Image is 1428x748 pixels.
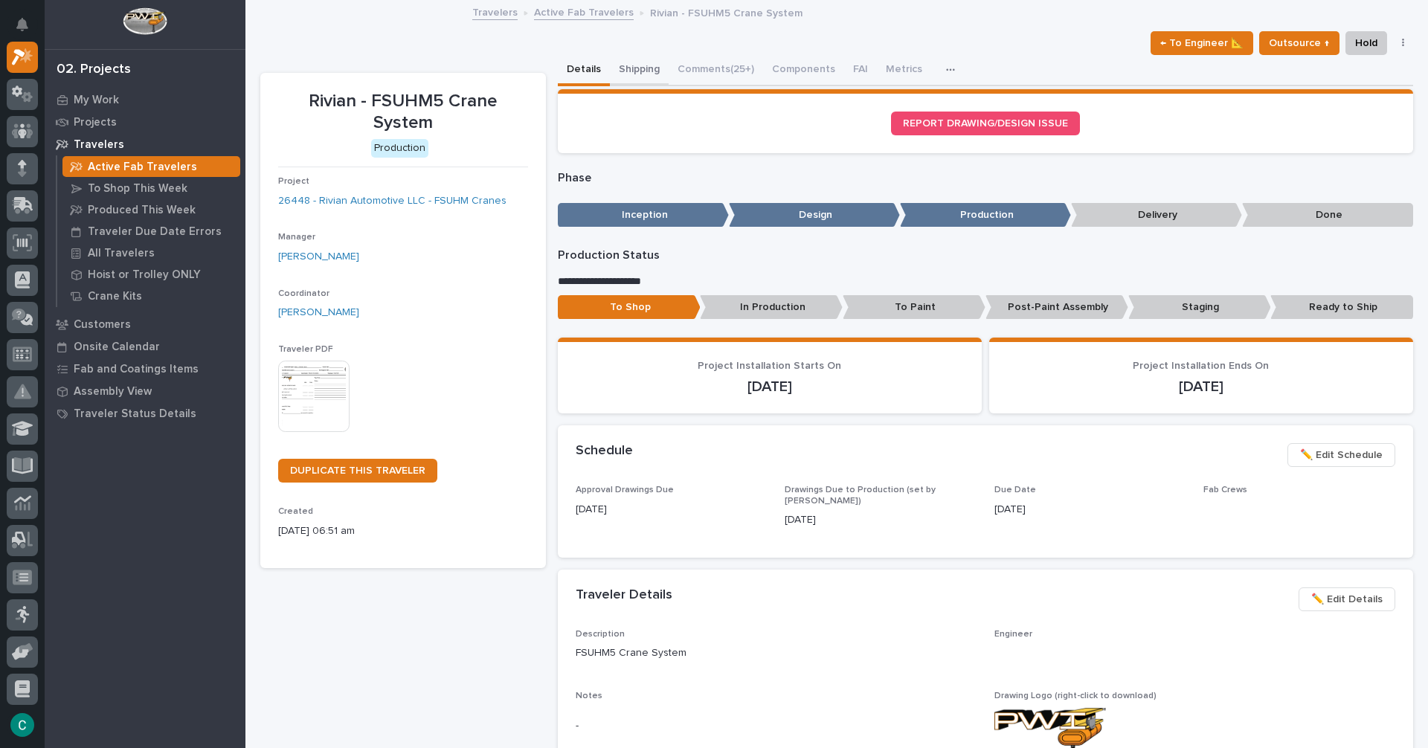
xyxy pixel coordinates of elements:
p: Production Status [558,248,1414,262]
a: DUPLICATE THIS TRAVELER [278,459,437,483]
a: Assembly View [45,380,245,402]
button: Notifications [7,9,38,40]
p: To Shop [558,295,701,320]
a: Traveler Due Date Errors [57,221,245,242]
p: Active Fab Travelers [88,161,197,174]
button: Shipping [610,55,669,86]
span: Notes [576,691,602,700]
p: Inception [558,203,729,228]
p: FSUHM5 Crane System [576,645,977,661]
a: Active Fab Travelers [534,3,634,20]
div: 02. Projects [57,62,131,78]
span: Engineer [994,630,1032,639]
button: Metrics [877,55,931,86]
button: Components [763,55,844,86]
p: Traveler Due Date Errors [88,225,222,239]
a: Hoist or Trolley ONLY [57,264,245,285]
p: Post-Paint Assembly [985,295,1128,320]
p: [DATE] [576,378,964,396]
span: Outsource ↑ [1269,34,1330,52]
button: users-avatar [7,709,38,741]
p: Rivian - FSUHM5 Crane System [278,91,528,134]
span: Due Date [994,486,1036,494]
p: Assembly View [74,385,152,399]
span: Coordinator [278,289,329,298]
p: Produced This Week [88,204,196,217]
span: ✏️ Edit Schedule [1300,446,1383,464]
p: Rivian - FSUHM5 Crane System [650,4,803,20]
p: [DATE] [576,502,768,518]
img: Workspace Logo [123,7,167,35]
p: Projects [74,116,117,129]
span: Created [278,507,313,516]
p: My Work [74,94,119,107]
p: [DATE] [1007,378,1395,396]
button: Details [558,55,610,86]
a: Active Fab Travelers [57,156,245,177]
button: Hold [1345,31,1387,55]
a: Onsite Calendar [45,335,245,358]
a: Travelers [472,3,518,20]
a: All Travelers [57,242,245,263]
span: Approval Drawings Due [576,486,674,494]
p: Hoist or Trolley ONLY [88,268,201,282]
span: Description [576,630,625,639]
a: Projects [45,111,245,133]
p: All Travelers [88,247,155,260]
p: Travelers [74,138,124,152]
span: Drawings Due to Production (set by [PERSON_NAME]) [785,486,936,505]
h2: Traveler Details [576,587,672,604]
a: Customers [45,313,245,335]
span: REPORT DRAWING/DESIGN ISSUE [903,118,1068,129]
a: [PERSON_NAME] [278,249,359,265]
p: Fab and Coatings Items [74,363,199,376]
p: Phase [558,171,1414,185]
a: 26448 - Rivian Automotive LLC - FSUHM Cranes [278,193,506,209]
p: [DATE] [785,512,977,528]
p: - [576,718,977,734]
span: Project Installation Starts On [698,361,841,371]
p: Production [900,203,1071,228]
span: Manager [278,233,315,242]
button: ✏️ Edit Schedule [1287,443,1395,467]
p: To Paint [843,295,985,320]
p: Customers [74,318,131,332]
p: Onsite Calendar [74,341,160,354]
p: To Shop This Week [88,182,187,196]
a: My Work [45,88,245,111]
a: Fab and Coatings Items [45,358,245,380]
span: Hold [1355,34,1377,52]
p: [DATE] 06:51 am [278,523,528,539]
p: Staging [1128,295,1271,320]
span: Traveler PDF [278,345,333,354]
span: ← To Engineer 📐 [1160,34,1244,52]
p: Ready to Ship [1270,295,1413,320]
button: FAI [844,55,877,86]
p: Design [729,203,900,228]
button: ← To Engineer 📐 [1151,31,1253,55]
span: ✏️ Edit Details [1311,590,1383,608]
a: Crane Kits [57,286,245,306]
p: Done [1242,203,1413,228]
button: ✏️ Edit Details [1299,587,1395,611]
div: Production [371,139,428,158]
p: Crane Kits [88,290,142,303]
button: Outsource ↑ [1259,31,1339,55]
span: Project [278,177,309,186]
span: DUPLICATE THIS TRAVELER [290,465,425,476]
span: Project Installation Ends On [1133,361,1269,371]
p: Traveler Status Details [74,407,196,421]
span: Drawing Logo (right-click to download) [994,691,1157,700]
button: Comments (25+) [669,55,763,86]
p: [DATE] [994,502,1186,518]
a: Travelers [45,133,245,155]
a: Traveler Status Details [45,402,245,425]
a: Produced This Week [57,199,245,220]
div: Notifications [19,18,38,42]
a: [PERSON_NAME] [278,305,359,320]
p: Delivery [1071,203,1242,228]
h2: Schedule [576,443,633,460]
span: Fab Crews [1203,486,1247,494]
a: REPORT DRAWING/DESIGN ISSUE [891,112,1080,135]
p: In Production [700,295,843,320]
